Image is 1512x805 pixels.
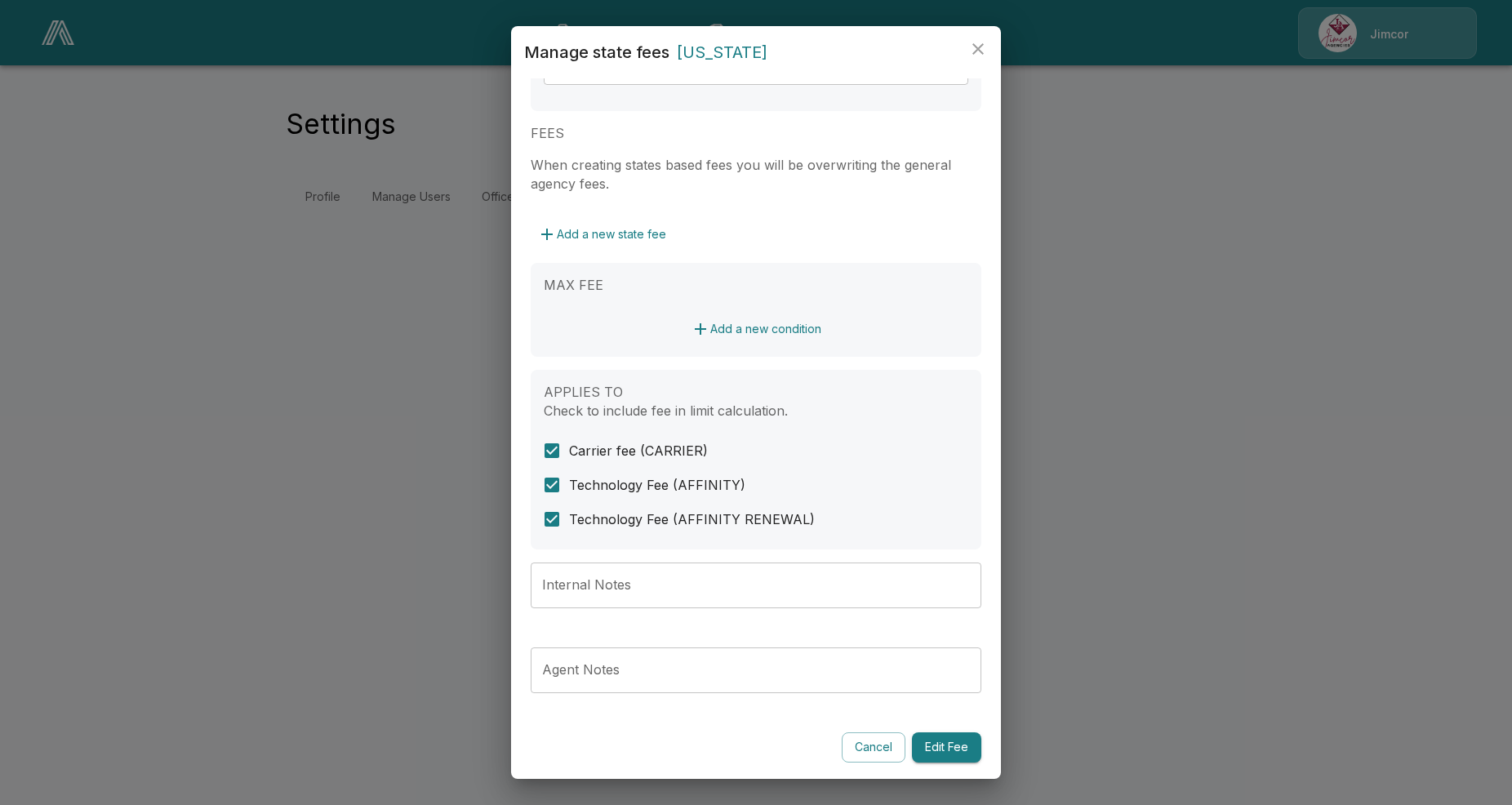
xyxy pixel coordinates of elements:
[569,509,815,529] span: Technology Fee (AFFINITY RENEWAL)
[677,42,767,62] span: [US_STATE]
[544,384,623,400] label: APPLIES TO
[531,157,951,192] label: When creating states based fees you will be overwriting the general agency fees.
[962,33,994,65] button: close
[511,26,1001,78] h2: Manage state fees
[531,220,673,250] button: Add a new state fee
[531,125,564,141] label: FEES
[684,314,828,345] button: Add a new condition
[912,732,981,763] button: Edit Fee
[569,475,745,495] span: Technology Fee (AFFINITY)
[842,732,905,763] button: Cancel
[544,277,603,293] label: MAX FEE
[569,441,708,460] span: Carrier fee (CARRIER)
[544,402,788,419] label: Check to include fee in limit calculation.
